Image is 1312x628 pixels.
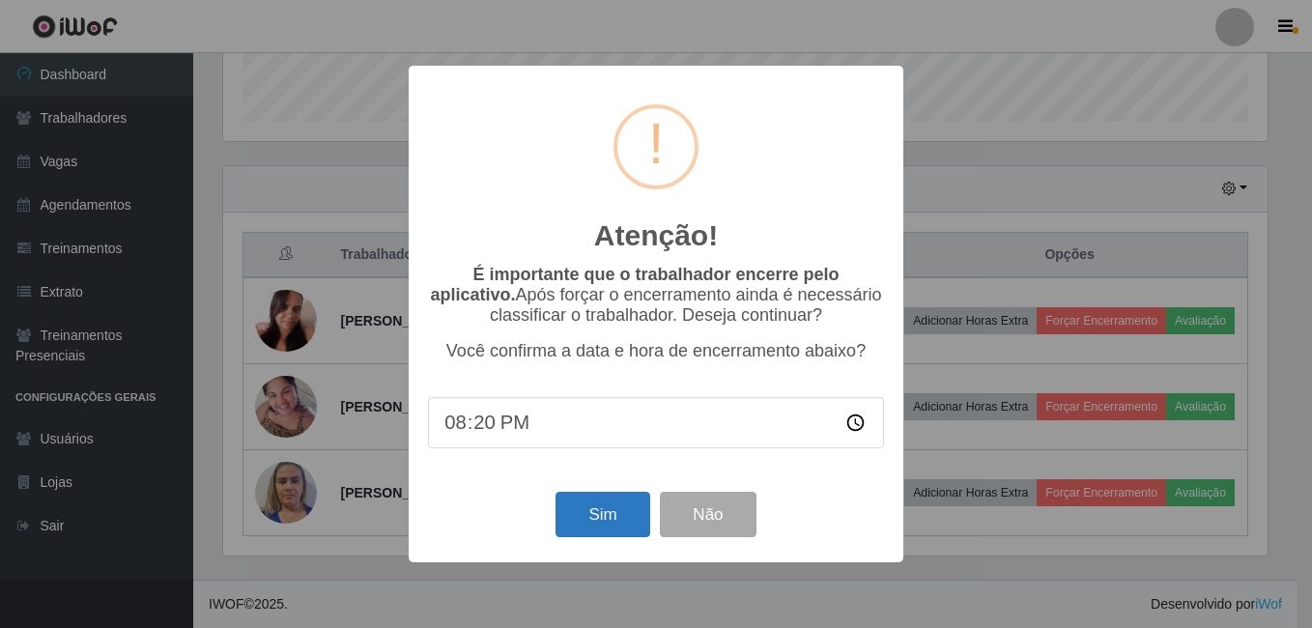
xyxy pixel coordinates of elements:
b: É importante que o trabalhador encerre pelo aplicativo. [430,265,839,304]
p: Você confirma a data e hora de encerramento abaixo? [428,341,884,361]
h2: Atenção! [594,218,718,253]
button: Sim [556,492,649,537]
button: Não [660,492,756,537]
p: Após forçar o encerramento ainda é necessário classificar o trabalhador. Deseja continuar? [428,265,884,326]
